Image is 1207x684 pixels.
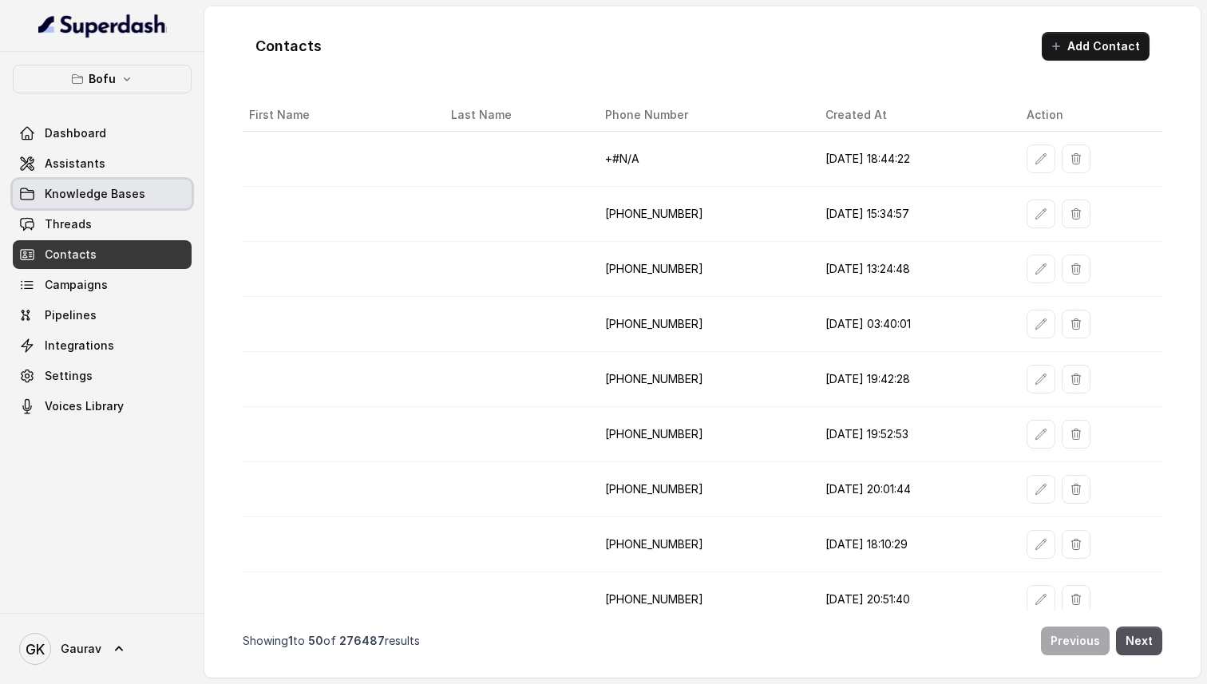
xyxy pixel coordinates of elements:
td: [DATE] 03:40:01 [813,297,1014,352]
td: [PHONE_NUMBER] [592,352,813,407]
a: Contacts [13,240,192,269]
button: Previous [1041,627,1110,655]
button: Next [1116,627,1162,655]
a: Dashboard [13,119,192,148]
span: Campaigns [45,277,108,293]
td: [PHONE_NUMBER] [592,517,813,572]
td: [DATE] 15:34:57 [813,187,1014,242]
span: Assistants [45,156,105,172]
span: Contacts [45,247,97,263]
td: [DATE] 18:44:22 [813,132,1014,187]
td: [DATE] 20:51:40 [813,572,1014,627]
span: Knowledge Bases [45,186,145,202]
a: Voices Library [13,392,192,421]
td: [DATE] 19:42:28 [813,352,1014,407]
th: Action [1014,99,1162,132]
td: [DATE] 19:52:53 [813,407,1014,462]
td: [DATE] 20:01:44 [813,462,1014,517]
a: Gaurav [13,627,192,671]
td: [DATE] 18:10:29 [813,517,1014,572]
th: Last Name [438,99,592,132]
img: light.svg [38,13,167,38]
td: [PHONE_NUMBER] [592,297,813,352]
td: [DATE] 13:24:48 [813,242,1014,297]
span: 1 [288,634,293,647]
button: Add Contact [1042,32,1150,61]
td: [PHONE_NUMBER] [592,572,813,627]
td: [PHONE_NUMBER] [592,242,813,297]
a: Settings [13,362,192,390]
span: Threads [45,216,92,232]
a: Assistants [13,149,192,178]
th: Created At [813,99,1014,132]
a: Knowledge Bases [13,180,192,208]
span: Pipelines [45,307,97,323]
a: Campaigns [13,271,192,299]
td: [PHONE_NUMBER] [592,462,813,517]
a: Integrations [13,331,192,360]
span: Dashboard [45,125,106,141]
td: [PHONE_NUMBER] [592,407,813,462]
td: +#N/A [592,132,813,187]
a: Threads [13,210,192,239]
span: 276487 [339,634,385,647]
span: Integrations [45,338,114,354]
td: [PHONE_NUMBER] [592,187,813,242]
a: Pipelines [13,301,192,330]
th: First Name [243,99,438,132]
nav: Pagination [243,617,1162,665]
button: Bofu [13,65,192,93]
span: Voices Library [45,398,124,414]
text: GK [26,641,45,658]
p: Showing to of results [243,633,420,649]
h1: Contacts [255,34,322,59]
th: Phone Number [592,99,813,132]
span: Gaurav [61,641,101,657]
span: Settings [45,368,93,384]
p: Bofu [89,69,116,89]
span: 50 [308,634,323,647]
